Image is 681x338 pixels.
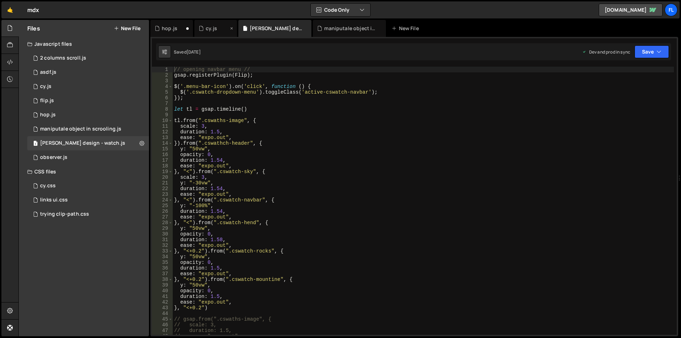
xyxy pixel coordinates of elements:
div: maniputale object in scrooling.js [324,25,377,32]
div: 3 [152,78,173,84]
div: 23 [152,192,173,197]
a: 🤙 [1,1,19,18]
div: mdx [27,6,39,14]
div: 14087/36400.css [27,207,149,221]
div: 26 [152,209,173,214]
div: 8 [152,106,173,112]
div: [PERSON_NAME] design - watch.js [40,140,125,146]
div: 22 [152,186,173,192]
div: 14087/44148.js [27,79,149,94]
div: 27 [152,214,173,220]
div: 14087/35941.js [27,136,149,150]
div: 44 [152,311,173,316]
div: Saved [174,49,201,55]
div: maniputale object in scrooling.js [40,126,121,132]
div: 20 [152,174,173,180]
div: 7 [152,101,173,106]
div: 41 [152,294,173,299]
div: 43 [152,305,173,311]
div: 19 [152,169,173,174]
div: 14087/43937.js [27,65,149,79]
div: 2 [152,72,173,78]
div: 36 [152,265,173,271]
div: asdf.js [40,69,56,76]
div: 17 [152,157,173,163]
div: 5 [152,89,173,95]
div: 11 [152,123,173,129]
div: 46 [152,322,173,328]
div: 12 [152,129,173,135]
div: 31 [152,237,173,243]
div: flip.js [40,98,54,104]
div: trying clip-path.css [40,211,89,217]
div: 14087/44967.js [27,108,149,122]
div: 9 [152,112,173,118]
div: 39 [152,282,173,288]
div: 35 [152,260,173,265]
div: 14087/37841.css [27,193,149,207]
div: links ui.css [40,197,68,203]
span: 1 [33,141,38,147]
div: 1 [152,67,173,72]
div: [PERSON_NAME] design - watch.js [250,25,303,32]
div: 6 [152,95,173,101]
div: Javascript files [19,37,149,51]
a: [DOMAIN_NAME] [599,4,663,16]
button: Code Only [311,4,370,16]
div: cy.js [40,83,51,90]
div: 28 [152,220,173,226]
div: 45 [152,316,173,322]
div: 29 [152,226,173,231]
div: New File [392,25,421,32]
div: 47 [152,328,173,333]
div: Dev and prod in sync [582,49,630,55]
div: 25 [152,203,173,209]
div: [DATE] [187,49,201,55]
div: 10 [152,118,173,123]
div: hop.js [162,25,177,32]
div: 34 [152,254,173,260]
div: 24 [152,197,173,203]
div: 38 [152,277,173,282]
div: 14087/44196.css [27,179,149,193]
div: 14087/36530.js [27,51,149,65]
div: CSS files [19,165,149,179]
div: 42 [152,299,173,305]
div: 33 [152,248,173,254]
div: 14087/36990.js [27,150,149,165]
div: 30 [152,231,173,237]
div: 13 [152,135,173,140]
div: 15 [152,146,173,152]
div: observer.js [40,154,67,161]
button: Save [635,45,669,58]
div: 16 [152,152,173,157]
div: 4 [152,84,173,89]
div: hop.js [40,112,56,118]
button: New File [114,26,140,31]
div: 14 [152,140,173,146]
div: cy.js [206,25,217,32]
div: 40 [152,288,173,294]
div: 32 [152,243,173,248]
div: 37 [152,271,173,277]
div: 14087/36120.js [27,122,149,136]
div: cy.css [40,183,56,189]
div: 18 [152,163,173,169]
a: fl [665,4,677,16]
div: 14087/37273.js [27,94,149,108]
h2: Files [27,24,40,32]
div: 21 [152,180,173,186]
div: 2 columns scroll.js [40,55,86,61]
